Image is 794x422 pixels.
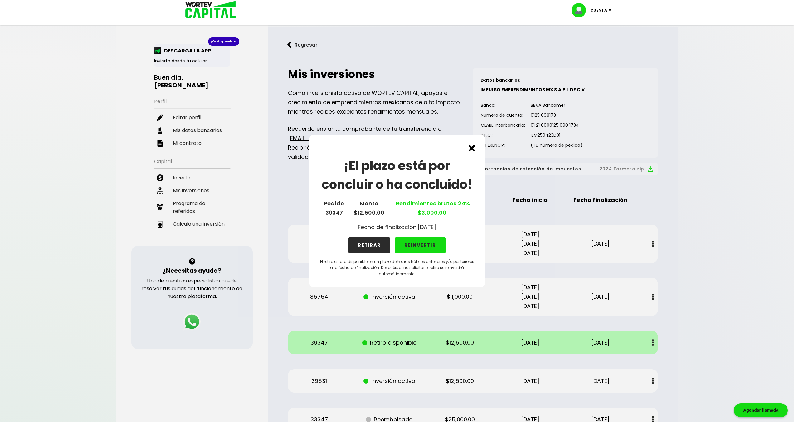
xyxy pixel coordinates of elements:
img: profile-image [572,3,590,17]
p: Pedido 39347 [324,199,344,218]
button: RETIRAR [348,237,390,253]
p: El retiro estará disponible en un plazo de 5 días hábiles anteriores y/o posteriores a la fecha d... [319,258,475,277]
a: Rendimientos brutos $3,000.00 [394,199,470,217]
p: Monto $12,500.00 [354,199,384,218]
span: 24% [456,199,470,207]
h1: ¡El plazo está por concluir o ha concluido! [319,156,475,194]
div: Agendar llamada [734,403,788,417]
p: Fecha de finalización: [DATE] [358,223,436,232]
img: cross.ed5528e3.svg [469,145,475,151]
button: REINVERTIR [395,237,446,253]
img: icon-down [607,9,616,11]
p: Cuenta [590,6,607,15]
